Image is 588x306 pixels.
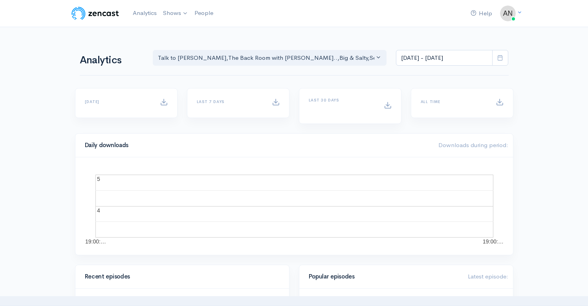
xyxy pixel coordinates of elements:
div: Talk to [PERSON_NAME] , The Back Room with [PERSON_NAME].. , Big & Salty , Serial Tales - [PERSON... [158,53,375,63]
h1: Analytics [80,55,143,66]
h4: Recent episodes [85,273,275,280]
text: 19:00:… [85,238,106,245]
svg: A chart. [85,167,504,245]
h6: Last 30 days [309,98,374,102]
h6: All time [421,100,486,104]
button: Talk to Allison, The Back Room with Andy O..., Big & Salty, Serial Tales - Joan Julie..., The Cam... [153,50,387,66]
h4: Popular episodes [309,273,458,280]
h6: Last 7 days [197,100,262,104]
img: ZenCast Logo [70,6,120,21]
text: 19:00:… [483,238,504,245]
a: Analytics [130,5,160,22]
input: analytics date range selector [396,50,493,66]
span: Latest episode: [468,273,508,280]
a: Help [467,5,495,22]
text: 4 [97,207,100,214]
h4: Daily downloads [85,142,429,149]
span: Downloads during period: [438,141,508,149]
img: ... [500,6,516,21]
text: 5 [97,176,100,182]
a: Shows [160,5,191,22]
h6: [DATE] [85,100,150,104]
a: People [191,5,216,22]
iframe: gist-messenger-bubble-iframe [561,279,580,298]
